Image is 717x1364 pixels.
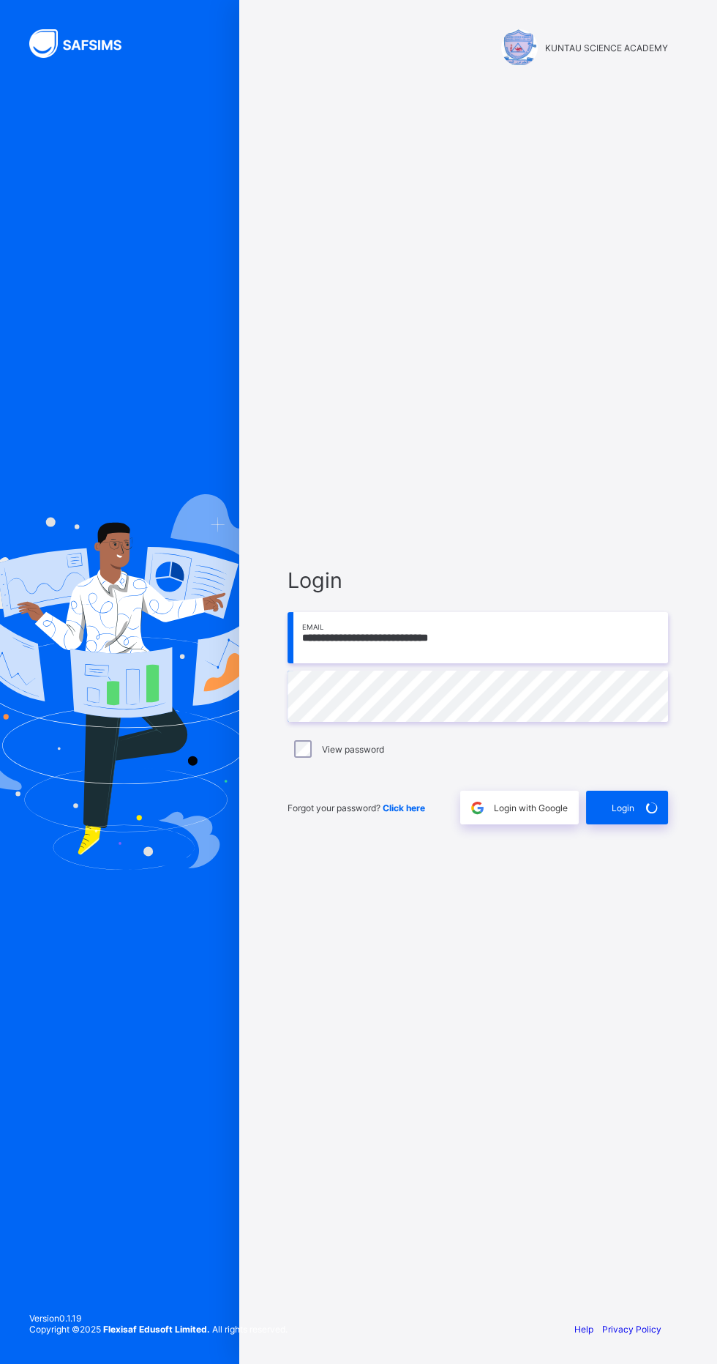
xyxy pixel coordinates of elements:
span: Forgot your password? [288,802,425,813]
span: KUNTAU SCIENCE ACADEMY [545,42,668,53]
a: Privacy Policy [602,1324,661,1335]
strong: Flexisaf Edusoft Limited. [103,1324,210,1335]
span: Copyright © 2025 All rights reserved. [29,1324,288,1335]
a: Click here [383,802,425,813]
span: Login with Google [494,802,568,813]
span: Login [612,802,634,813]
span: Version 0.1.19 [29,1313,288,1324]
img: SAFSIMS Logo [29,29,139,58]
label: View password [322,744,384,755]
img: google.396cfc9801f0270233282035f929180a.svg [469,800,486,816]
span: Login [288,567,668,593]
a: Help [574,1324,593,1335]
